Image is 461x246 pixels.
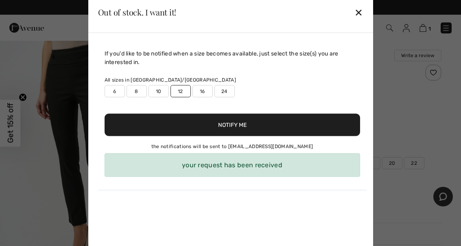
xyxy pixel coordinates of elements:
label: 10 [149,85,169,97]
div: If you'd like to be notified when a size becomes available, just select the size(s) you are inter... [105,49,360,66]
div: Out of stock. I want it! [98,8,177,16]
div: ✕ [354,4,363,21]
div: your request has been received [105,153,360,177]
label: 12 [170,85,191,97]
label: 24 [214,85,235,97]
button: Notify Me [105,113,360,136]
label: 8 [127,85,147,97]
div: All sizes in [GEOGRAPHIC_DATA]/[GEOGRAPHIC_DATA] [105,76,360,83]
label: 6 [105,85,125,97]
div: the notifications will be sent to [EMAIL_ADDRESS][DOMAIN_NAME] [105,142,360,150]
label: 16 [192,85,213,97]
